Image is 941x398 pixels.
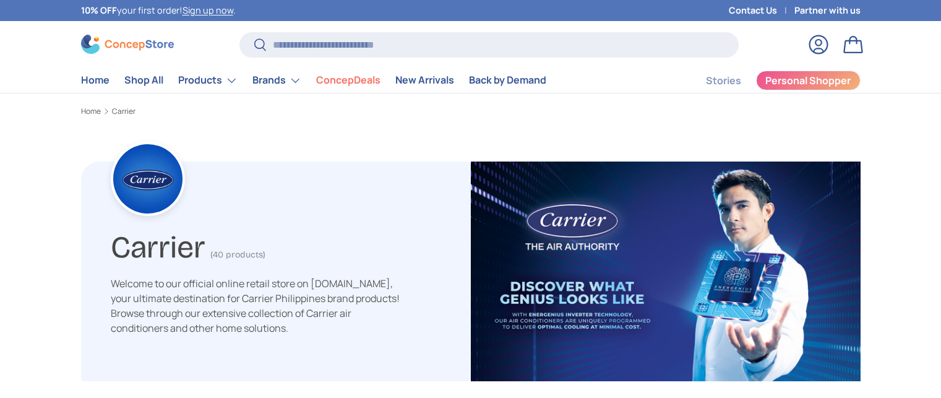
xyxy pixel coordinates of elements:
p: Welcome to our official online retail store on [DOMAIN_NAME], your ultimate destination for Carri... [111,276,402,335]
a: Partner with us [794,4,861,17]
img: ConcepStore [81,35,174,54]
summary: Products [171,68,245,93]
img: carrier-banner-image-concepstore [471,162,861,382]
a: New Arrivals [395,68,454,92]
a: Carrier [112,108,135,115]
nav: Secondary [676,68,861,93]
a: Brands [252,68,301,93]
span: (40 products) [210,249,265,260]
a: Sign up now [183,4,233,16]
a: Home [81,108,101,115]
summary: Brands [245,68,309,93]
h1: Carrier [111,224,205,266]
a: Shop All [124,68,163,92]
nav: Primary [81,68,546,93]
p: your first order! . [81,4,236,17]
a: Back by Demand [469,68,546,92]
a: Contact Us [729,4,794,17]
a: Personal Shopper [756,71,861,90]
a: Home [81,68,110,92]
nav: Breadcrumbs [81,106,861,117]
a: Stories [706,69,741,93]
strong: 10% OFF [81,4,117,16]
a: Products [178,68,238,93]
a: ConcepDeals [316,68,380,92]
span: Personal Shopper [765,76,851,85]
